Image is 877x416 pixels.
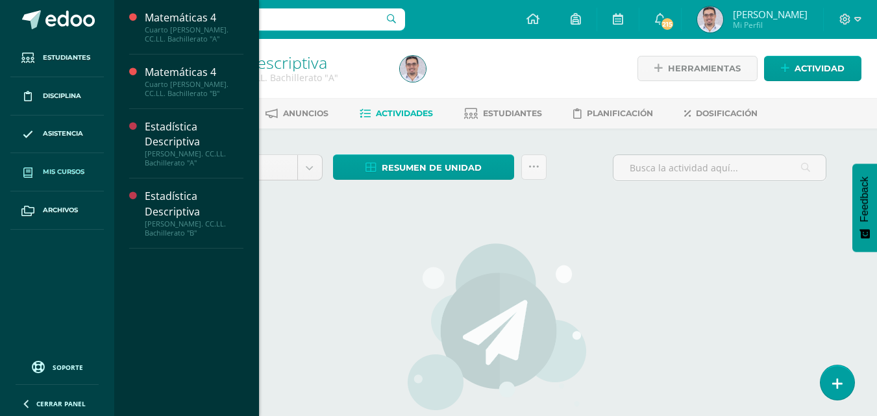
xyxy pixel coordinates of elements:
a: Matemáticas 4Cuarto [PERSON_NAME]. CC.LL. Bachillerato "A" [145,10,243,43]
span: Planificación [587,108,653,118]
div: Estadística Descriptiva [145,189,243,219]
span: Actividades [376,108,433,118]
span: Disciplina [43,91,81,101]
a: Matemáticas 4Cuarto [PERSON_NAME]. CC.LL. Bachillerato "B" [145,65,243,98]
a: Estadística Descriptiva[PERSON_NAME]. CC.LL. Bachillerato "A" [145,119,243,167]
h1: Estadística Descriptiva [164,53,384,71]
a: Soporte [16,358,99,375]
img: 73f126411a2370a4ac92095d59c6719d.png [400,56,426,82]
span: Anuncios [283,108,328,118]
a: Planificación [573,103,653,124]
span: Dosificación [696,108,758,118]
span: Soporte [53,363,83,372]
a: Dosificación [684,103,758,124]
span: 215 [660,17,674,31]
span: Cerrar panel [36,399,86,408]
a: Actividad [764,56,861,81]
div: Cuarto [PERSON_NAME]. CC.LL. Bachillerato "B" [145,80,243,98]
span: [PERSON_NAME] [733,8,808,21]
div: Cuarto [PERSON_NAME]. CC.LL. Bachillerato "A" [145,25,243,43]
a: Asistencia [10,116,104,154]
div: [PERSON_NAME]. CC.LL. Bachillerato "A" [145,149,243,167]
a: Archivos [10,191,104,230]
span: Herramientas [668,56,741,80]
div: Matemáticas 4 [145,65,243,80]
a: Estudiantes [464,103,542,124]
a: Disciplina [10,77,104,116]
span: Resumen de unidad [382,156,482,180]
div: [PERSON_NAME]. CC.LL. Bachillerato "B" [145,219,243,238]
span: Asistencia [43,128,83,139]
a: Anuncios [266,103,328,124]
img: 73f126411a2370a4ac92095d59c6719d.png [697,6,723,32]
span: Feedback [859,177,871,222]
span: Estudiantes [43,53,90,63]
a: Resumen de unidad [333,154,514,180]
input: Busca la actividad aquí... [613,155,826,180]
span: Estudiantes [483,108,542,118]
a: Mis cursos [10,153,104,191]
div: Matemáticas 4 [145,10,243,25]
span: Mi Perfil [733,19,808,31]
input: Busca un usuario... [123,8,405,31]
div: Quinto Bach. CC.LL. Bachillerato 'A' [164,71,384,84]
a: Estudiantes [10,39,104,77]
span: Actividad [795,56,845,80]
div: Estadística Descriptiva [145,119,243,149]
span: Archivos [43,205,78,215]
a: Herramientas [637,56,758,81]
a: Actividades [360,103,433,124]
button: Feedback - Mostrar encuesta [852,164,877,252]
img: activities.png [404,242,587,411]
span: Mis cursos [43,167,84,177]
a: Estadística Descriptiva[PERSON_NAME]. CC.LL. Bachillerato "B" [145,189,243,237]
